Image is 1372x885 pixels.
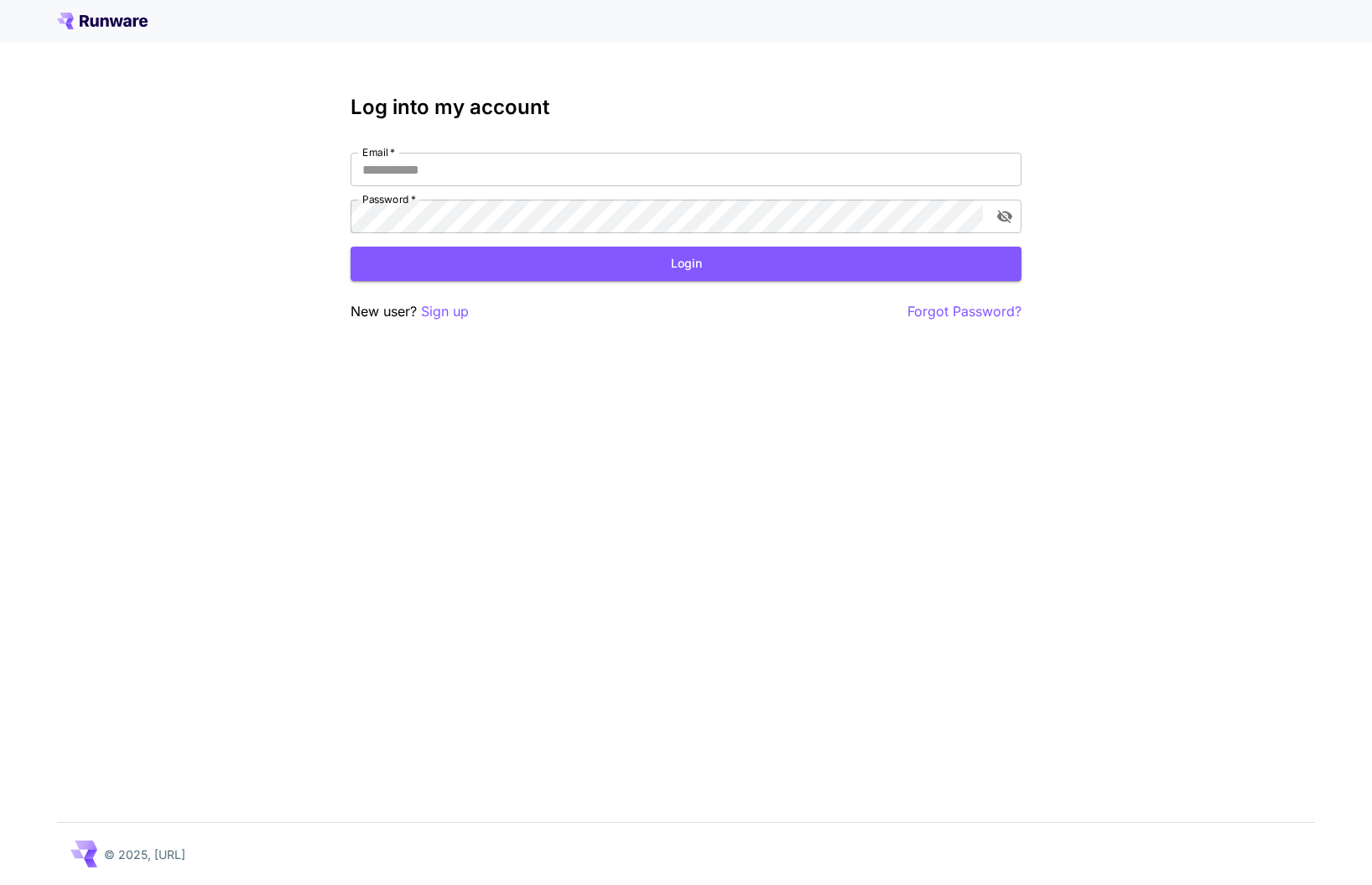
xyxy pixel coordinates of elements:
button: Login [351,247,1021,281]
h3: Log into my account [351,96,1021,119]
label: Email [362,145,395,159]
button: toggle password visibility [990,201,1020,232]
p: New user? [351,301,469,322]
p: © 2025, [URL] [104,846,185,863]
button: Sign up [421,301,469,322]
button: Forgot Password? [907,301,1021,322]
label: Password [362,192,416,206]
